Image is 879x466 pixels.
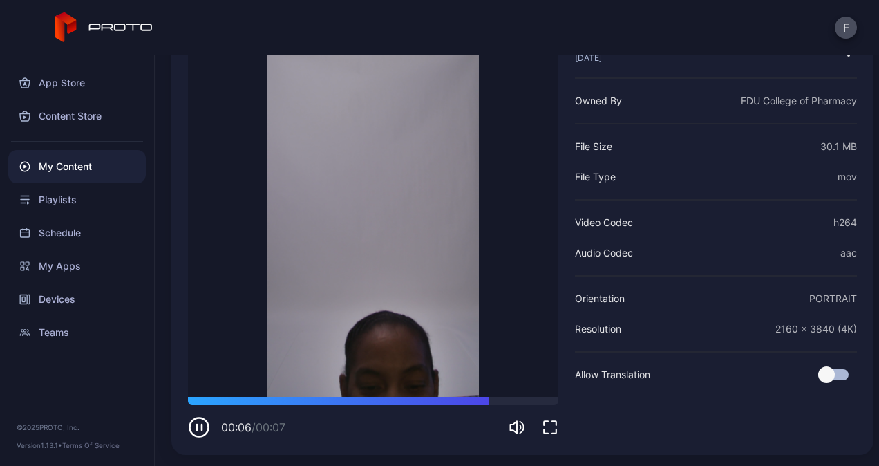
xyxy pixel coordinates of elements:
[809,290,857,307] div: PORTRAIT
[833,214,857,231] div: h264
[575,53,645,64] div: [DATE]
[820,138,857,155] div: 30.1 MB
[575,366,650,383] div: Allow Translation
[575,214,633,231] div: Video Codec
[575,290,625,307] div: Orientation
[8,183,146,216] a: Playlists
[775,321,857,337] div: 2160 x 3840 (4K)
[252,420,285,434] span: / 00:07
[17,422,138,433] div: © 2025 PROTO, Inc.
[840,245,857,261] div: aac
[575,93,622,109] div: Owned By
[835,17,857,39] button: F
[8,66,146,100] a: App Store
[8,216,146,250] a: Schedule
[575,138,612,155] div: File Size
[8,283,146,316] a: Devices
[838,169,857,185] div: mov
[8,100,146,133] a: Content Store
[62,441,120,449] a: Terms Of Service
[8,316,146,349] a: Teams
[188,22,558,397] video: Sorry, your browser doesn‘t support embedded videos
[575,321,621,337] div: Resolution
[8,150,146,183] a: My Content
[17,441,62,449] span: Version 1.13.1 •
[575,169,616,185] div: File Type
[575,245,633,261] div: Audio Codec
[221,419,285,436] div: 00:06
[741,93,857,109] div: FDU College of Pharmacy
[8,250,146,283] a: My Apps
